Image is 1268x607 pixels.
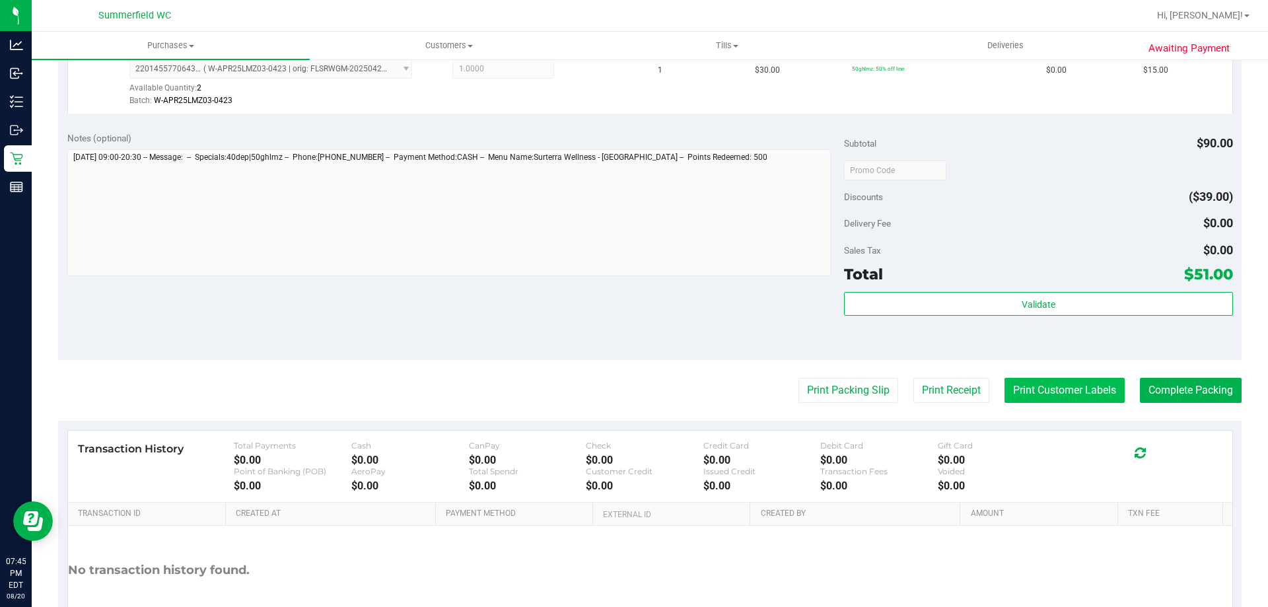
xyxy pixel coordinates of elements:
span: Discounts [844,185,883,209]
div: Issued Credit [703,466,821,476]
th: External ID [592,503,750,526]
div: Total Spendr [469,466,586,476]
div: Transaction Fees [820,466,938,476]
div: Voided [938,466,1055,476]
span: $90.00 [1197,136,1233,150]
span: Validate [1022,299,1055,310]
span: Subtotal [844,138,876,149]
div: Check [586,441,703,450]
button: Print Receipt [913,378,989,403]
button: Validate [844,292,1232,316]
a: Transaction ID [78,509,221,519]
div: $0.00 [938,480,1055,492]
span: W-APR25LMZ03-0423 [154,96,232,105]
span: Awaiting Payment [1148,41,1230,56]
a: Created By [761,509,955,519]
span: $30.00 [755,64,780,77]
span: $51.00 [1184,265,1233,283]
a: Amount [971,509,1113,519]
a: Deliveries [866,32,1145,59]
inline-svg: Reports [10,180,23,194]
span: Batch: [129,96,152,105]
span: $0.00 [1203,216,1233,230]
a: Txn Fee [1128,509,1217,519]
div: $0.00 [234,480,351,492]
div: Customer Credit [586,466,703,476]
div: Gift Card [938,441,1055,450]
div: $0.00 [820,480,938,492]
span: Sales Tax [844,245,881,256]
span: Summerfield WC [98,10,171,21]
div: $0.00 [234,454,351,466]
inline-svg: Analytics [10,38,23,52]
span: Delivery Fee [844,218,891,229]
span: Customers [310,40,587,52]
span: 1 [658,64,662,77]
iframe: Resource center [13,501,53,541]
span: Hi, [PERSON_NAME]! [1157,10,1243,20]
div: $0.00 [938,454,1055,466]
div: AeroPay [351,466,469,476]
div: $0.00 [586,480,703,492]
div: Available Quantity: [129,79,427,104]
a: Purchases [32,32,310,59]
div: Debit Card [820,441,938,450]
div: $0.00 [469,480,586,492]
button: Complete Packing [1140,378,1242,403]
div: $0.00 [469,454,586,466]
span: $15.00 [1143,64,1168,77]
span: ($39.00) [1189,190,1233,203]
inline-svg: Inbound [10,67,23,80]
span: Total [844,265,883,283]
div: $0.00 [351,480,469,492]
div: CanPay [469,441,586,450]
span: $0.00 [1046,64,1067,77]
div: $0.00 [820,454,938,466]
a: Tills [588,32,866,59]
div: $0.00 [351,454,469,466]
span: 2 [197,83,201,92]
span: $0.00 [1203,243,1233,257]
a: Customers [310,32,588,59]
button: Print Customer Labels [1004,378,1125,403]
p: 08/20 [6,591,26,601]
input: Promo Code [844,161,946,180]
span: Purchases [32,40,310,52]
div: Point of Banking (POB) [234,466,351,476]
div: $0.00 [586,454,703,466]
div: $0.00 [703,480,821,492]
span: Deliveries [969,40,1041,52]
button: Print Packing Slip [798,378,898,403]
span: Tills [588,40,865,52]
div: Total Payments [234,441,351,450]
div: $0.00 [703,454,821,466]
div: Cash [351,441,469,450]
inline-svg: Outbound [10,124,23,137]
p: 07:45 PM EDT [6,555,26,591]
a: Payment Method [446,509,588,519]
div: Credit Card [703,441,821,450]
a: Created At [236,509,430,519]
inline-svg: Retail [10,152,23,165]
inline-svg: Inventory [10,95,23,108]
span: 50ghlmz: 50% off line [852,65,904,72]
span: Notes (optional) [67,133,131,143]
